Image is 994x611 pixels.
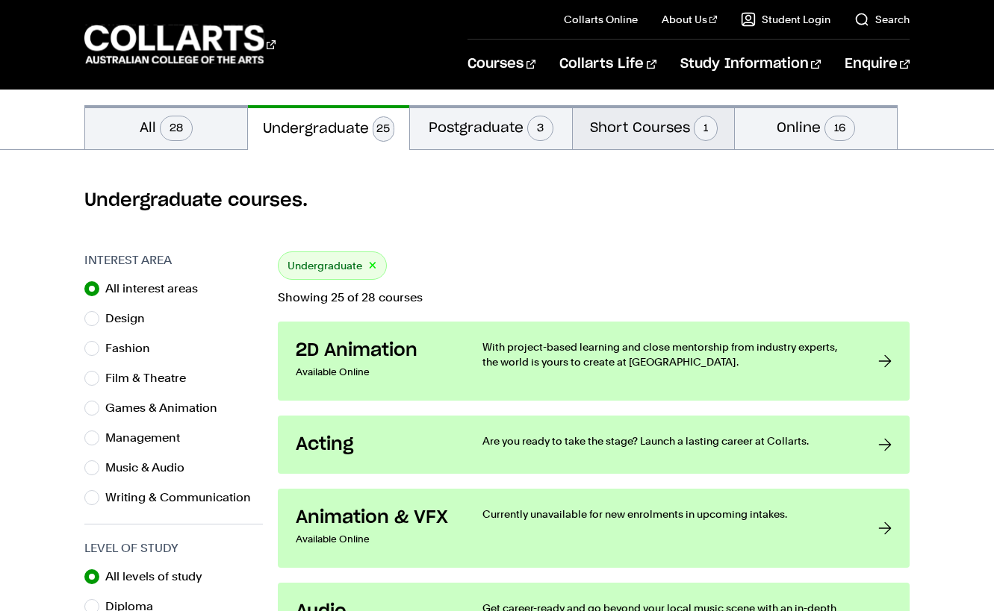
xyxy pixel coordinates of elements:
[573,105,735,149] button: Short Courses1
[410,105,572,149] button: Postgraduate3
[564,12,638,27] a: Collarts Online
[559,40,656,89] a: Collarts Life
[248,105,410,150] button: Undergraduate25
[482,507,848,521] p: Currently unavailable for new enrolments in upcoming intakes.
[278,292,910,304] p: Showing 25 of 28 courses
[527,116,553,141] span: 3
[84,23,276,66] div: Go to homepage
[105,566,214,587] label: All levels of study
[368,257,377,275] button: ×
[160,116,193,141] span: 28
[680,40,821,89] a: Study Information
[278,489,910,568] a: Animation & VFX Available Online Currently unavailable for new enrolments in upcoming intakes.
[468,40,535,89] a: Courses
[735,105,897,149] button: Online16
[105,427,192,448] label: Management
[824,116,855,141] span: 16
[482,433,848,448] p: Are you ready to take the stage? Launch a lasting career at Collarts.
[296,507,453,529] h3: Animation & VFX
[85,105,247,149] button: All28
[105,368,198,389] label: Film & Theatre
[296,433,453,456] h3: Acting
[105,398,229,419] label: Games & Animation
[741,12,830,27] a: Student Login
[373,116,395,142] span: 25
[278,251,387,280] div: Undergraduate
[845,40,910,89] a: Enquire
[278,322,910,401] a: 2D Animation Available Online With project-based learning and close mentorship from industry expe...
[84,189,910,213] h2: Undergraduate courses.
[296,339,453,362] h3: 2D Animation
[105,308,157,329] label: Design
[105,457,196,478] label: Music & Audio
[296,362,453,383] p: Available Online
[278,416,910,474] a: Acting Are you ready to take the stage? Launch a lasting career at Collarts.
[84,251,263,269] h3: Interest Area
[105,338,162,359] label: Fashion
[854,12,910,27] a: Search
[694,116,718,141] span: 1
[105,487,263,508] label: Writing & Communication
[105,278,210,299] label: All interest areas
[662,12,717,27] a: About Us
[296,529,453,550] p: Available Online
[84,539,263,557] h3: Level of Study
[482,339,848,369] p: With project-based learning and close mentorship from industry experts, the world is yours to cre...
